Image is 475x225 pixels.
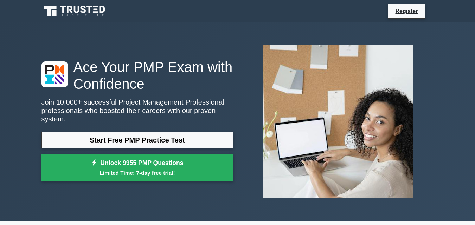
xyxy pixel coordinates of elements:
[41,132,233,148] a: Start Free PMP Practice Test
[391,7,422,15] a: Register
[41,98,233,123] p: Join 10,000+ successful Project Management Professional professionals who boosted their careers w...
[50,169,225,177] small: Limited Time: 7-day free trial!
[41,59,233,92] h1: Ace Your PMP Exam with Confidence
[41,154,233,182] a: Unlock 9955 PMP QuestionsLimited Time: 7-day free trial!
